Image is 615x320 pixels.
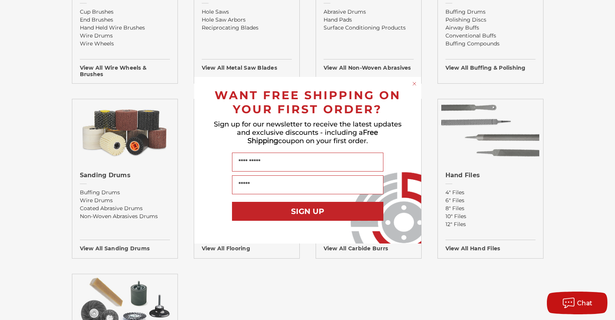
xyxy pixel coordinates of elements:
[214,120,402,145] span: Sign up for our newsletter to receive the latest updates and exclusive discounts - including a co...
[547,292,607,314] button: Chat
[248,128,378,145] span: Free Shipping
[232,202,383,221] button: SIGN UP
[411,80,418,87] button: Close dialog
[577,300,593,307] span: Chat
[215,88,401,116] span: WANT FREE SHIPPING ON YOUR FIRST ORDER?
